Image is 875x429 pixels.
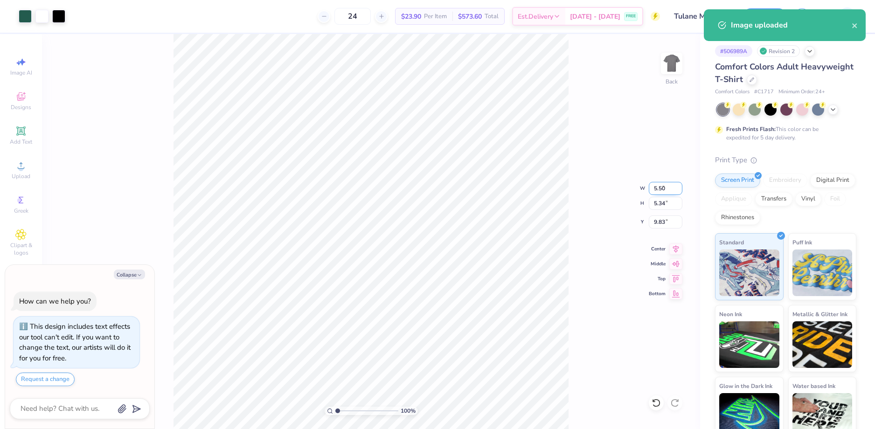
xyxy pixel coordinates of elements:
span: Greek [14,207,28,214]
input: Untitled Design [667,7,736,26]
span: Bottom [649,291,666,297]
span: Add Text [10,138,32,145]
span: Comfort Colors Adult Heavyweight T-Shirt [715,61,854,85]
span: Minimum Order: 24 + [778,88,825,96]
input: – – [334,8,371,25]
span: $23.90 [401,12,421,21]
div: Vinyl [795,192,821,206]
img: Back [662,54,681,73]
img: Metallic & Glitter Ink [792,321,853,368]
div: Back [666,77,678,86]
span: # C1717 [754,88,774,96]
span: Designs [11,104,31,111]
span: Clipart & logos [5,242,37,256]
button: Collapse [114,270,145,279]
span: Est. Delivery [518,12,553,21]
span: Glow in the Dark Ink [719,381,772,391]
span: Metallic & Glitter Ink [792,309,847,319]
span: Top [649,276,666,282]
div: Foil [824,192,846,206]
span: [DATE] - [DATE] [570,12,620,21]
div: # 506989A [715,45,752,57]
div: Applique [715,192,752,206]
img: Standard [719,249,779,296]
span: Water based Ink [792,381,835,391]
div: Digital Print [810,173,855,187]
div: This design includes text effects our tool can't edit. If you want to change the text, our artist... [19,322,131,363]
span: FREE [626,13,636,20]
img: Puff Ink [792,249,853,296]
div: Transfers [755,192,792,206]
div: Print Type [715,155,856,166]
img: Neon Ink [719,321,779,368]
span: Per Item [424,12,447,21]
span: Comfort Colors [715,88,750,96]
span: Puff Ink [792,237,812,247]
div: This color can be expedited for 5 day delivery. [726,125,841,142]
div: Revision 2 [757,45,800,57]
div: Rhinestones [715,211,760,225]
button: close [852,20,858,31]
span: $573.60 [458,12,482,21]
div: Embroidery [763,173,807,187]
div: How can we help you? [19,297,91,306]
span: Upload [12,173,30,180]
span: Total [485,12,499,21]
div: Screen Print [715,173,760,187]
span: Image AI [10,69,32,76]
span: Center [649,246,666,252]
span: 100 % [401,407,416,415]
button: Request a change [16,373,75,386]
span: Neon Ink [719,309,742,319]
div: Image uploaded [731,20,852,31]
span: Middle [649,261,666,267]
strong: Fresh Prints Flash: [726,125,776,133]
span: Standard [719,237,744,247]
